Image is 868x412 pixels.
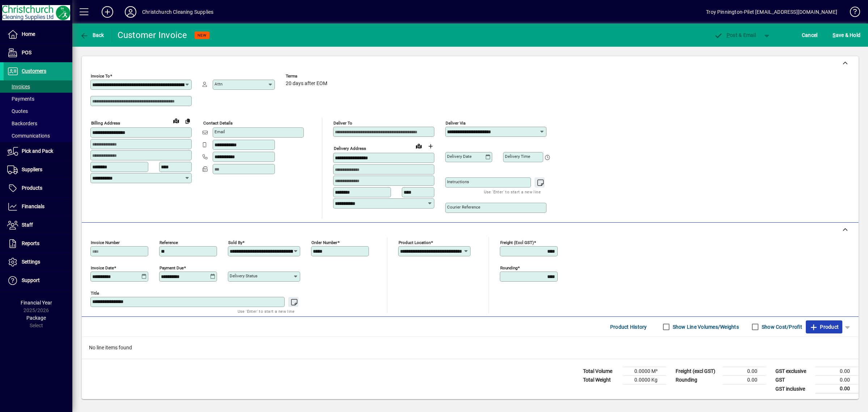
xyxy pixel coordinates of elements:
span: Financial Year [21,300,52,306]
span: Suppliers [22,167,42,172]
td: 0.00 [815,367,859,376]
td: 0.0000 Kg [623,376,666,384]
a: Payments [4,93,72,105]
a: Staff [4,216,72,234]
span: P [727,32,730,38]
div: Troy Pinnington-Pilet [EMAIL_ADDRESS][DOMAIN_NAME] [706,6,837,18]
span: Products [22,185,42,191]
td: GST exclusive [772,367,815,376]
mat-label: Invoice number [91,240,120,245]
a: Communications [4,130,72,142]
mat-label: Delivery time [505,154,530,159]
button: Post & Email [710,29,759,42]
span: Package [26,315,46,321]
a: Financials [4,198,72,216]
a: Pick and Pack [4,142,72,160]
mat-label: Invoice To [91,73,110,79]
a: Invoices [4,80,72,93]
td: Rounding [672,376,723,384]
a: Knowledge Base [844,1,859,25]
a: View on map [413,140,425,152]
td: 0.00 [723,367,766,376]
div: Christchurch Cleaning Supplies [142,6,213,18]
span: Financials [22,203,44,209]
div: Customer Invoice [118,29,187,41]
span: Back [80,32,104,38]
mat-label: Delivery status [230,273,258,278]
span: Payments [7,96,34,102]
mat-label: Sold by [228,240,242,245]
span: Communications [7,133,50,139]
mat-label: Rounding [500,265,518,270]
a: Backorders [4,117,72,130]
span: Product History [610,321,647,333]
mat-label: Deliver via [446,121,465,126]
label: Show Line Volumes/Weights [671,323,739,331]
td: Freight (excl GST) [672,367,723,376]
span: Settings [22,259,40,265]
button: Product History [607,320,650,333]
mat-label: Order number [311,240,337,245]
mat-label: Reference [159,240,178,245]
span: ave & Hold [833,29,860,41]
span: Customers [22,68,46,74]
button: Product [806,320,842,333]
td: GST [772,376,815,384]
mat-label: Product location [399,240,431,245]
mat-hint: Use 'Enter' to start a new line [238,307,294,315]
button: Choose address [425,140,436,152]
button: Profile [119,5,142,18]
button: Cancel [800,29,820,42]
a: Quotes [4,105,72,117]
td: GST inclusive [772,384,815,394]
span: Support [22,277,40,283]
a: Support [4,272,72,290]
td: 0.00 [723,376,766,384]
button: Save & Hold [831,29,862,42]
td: Total Volume [579,367,623,376]
mat-label: Delivery date [447,154,472,159]
a: View on map [170,115,182,126]
span: S [833,32,835,38]
mat-label: Title [91,291,99,296]
span: NEW [197,33,207,38]
mat-label: Payment due [159,265,184,270]
span: Invoices [7,84,30,89]
span: Home [22,31,35,37]
span: ost & Email [714,32,756,38]
span: POS [22,50,31,55]
span: 20 days after EOM [286,81,327,87]
span: Backorders [7,121,37,126]
td: 0.0000 M³ [623,367,666,376]
mat-label: Instructions [447,179,469,184]
span: Staff [22,222,33,228]
span: Product [809,321,839,333]
mat-label: Attn [214,81,222,87]
td: Total Weight [579,376,623,384]
button: Copy to Delivery address [182,115,193,127]
span: Pick and Pack [22,148,53,154]
mat-label: Email [214,129,225,134]
td: 0.00 [815,384,859,394]
app-page-header-button: Back [72,29,112,42]
a: Reports [4,235,72,253]
td: 0.00 [815,376,859,384]
mat-label: Deliver To [333,121,352,126]
span: Terms [286,74,329,79]
mat-hint: Use 'Enter' to start a new line [484,188,541,196]
mat-label: Courier Reference [447,205,480,210]
a: POS [4,44,72,62]
span: Reports [22,240,39,246]
span: Quotes [7,108,28,114]
button: Add [96,5,119,18]
span: Cancel [802,29,818,41]
label: Show Cost/Profit [760,323,802,331]
div: No line items found [82,337,859,359]
mat-label: Freight (excl GST) [500,240,534,245]
a: Home [4,25,72,43]
a: Suppliers [4,161,72,179]
mat-label: Invoice date [91,265,114,270]
a: Products [4,179,72,197]
button: Back [78,29,106,42]
a: Settings [4,253,72,271]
